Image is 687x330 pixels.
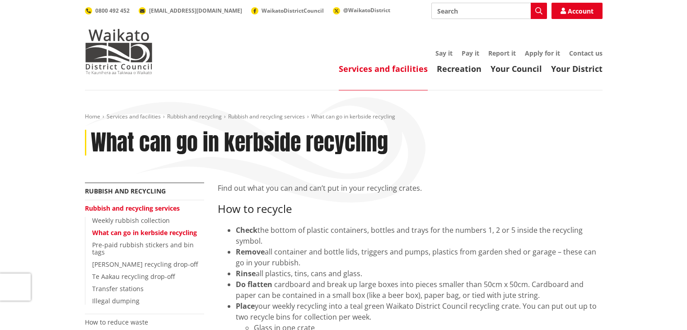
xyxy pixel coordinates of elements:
[85,113,603,121] nav: breadcrumb
[333,6,390,14] a: @WaikatoDistrict
[435,49,453,57] a: Say it
[218,183,603,193] p: Find out what you can and can’t put in your recycling crates.
[92,260,198,269] a: [PERSON_NAME] recycling drop-off
[251,7,324,14] a: WaikatoDistrictCouncil
[92,284,144,293] a: Transfer stations
[149,7,242,14] span: [EMAIL_ADDRESS][DOMAIN_NAME]
[92,272,175,281] a: Te Aakau recycling drop-off
[236,225,257,235] strong: Check
[236,268,603,279] div: all plastics, tins, cans and glass.
[92,228,197,237] a: What can go in kerbside recycling
[167,113,222,120] a: Rubbish and recycling
[85,187,166,195] a: Rubbish and recycling
[262,7,324,14] span: WaikatoDistrictCouncil
[551,3,603,19] a: Account
[236,246,603,268] div: all container and bottle lids, triggers and pumps, plastics from garden shed or garage – these ca...
[343,6,390,14] span: @WaikatoDistrict
[339,63,428,74] a: Services and facilities
[236,301,255,311] strong: Place
[236,247,265,257] strong: Remove
[462,49,479,57] a: Pay it
[218,203,603,216] h3: How to recycle
[92,216,170,225] a: Weekly rubbish collection
[569,49,603,57] a: Contact us
[139,7,242,14] a: [EMAIL_ADDRESS][DOMAIN_NAME]
[488,49,516,57] a: Report it
[311,113,395,120] span: What can go in kerbside recycling
[437,63,481,74] a: Recreation
[91,130,388,156] h1: What can go in kerbside recycling
[431,3,547,19] input: Search input
[85,113,100,120] a: Home
[236,279,584,300] span: cardboard and break up large boxes into pieces smaller than 50cm x 50cm. Cardboard and paper can ...
[95,7,130,14] span: 0800 492 452
[85,318,148,326] a: How to reduce waste
[551,63,603,74] a: Your District
[491,63,542,74] a: Your Council
[107,113,161,120] a: Services and facilities
[236,225,603,246] div: the bottom of plastic containers, bottles and trays for the numbers 1, 2 or 5 inside the recyclin...
[85,204,180,212] a: Rubbish and recycling services
[525,49,560,57] a: Apply for it
[236,269,256,278] strong: Rinse
[236,279,272,289] strong: Do flatten
[85,29,153,74] img: Waikato District Council - Te Kaunihera aa Takiwaa o Waikato
[92,297,140,305] a: Illegal dumping
[228,113,305,120] a: Rubbish and recycling services
[92,240,194,257] a: Pre-paid rubbish stickers and bin tags
[85,7,130,14] a: 0800 492 452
